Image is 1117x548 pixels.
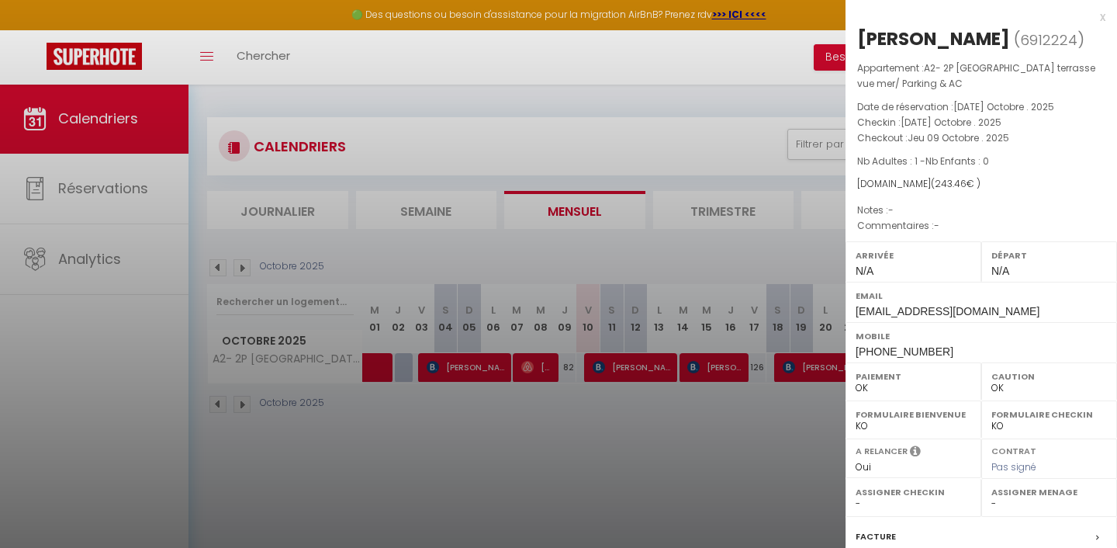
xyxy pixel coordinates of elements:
span: Nb Enfants : 0 [925,154,989,168]
p: Commentaires : [857,218,1105,234]
p: Appartement : [857,61,1105,92]
span: - [888,203,894,217]
p: Checkin : [857,115,1105,130]
span: ( ) [1014,29,1084,50]
label: Formulaire Checkin [991,407,1107,422]
span: N/A [991,265,1009,277]
span: A2- 2P [GEOGRAPHIC_DATA] terrasse vue mer/ Parking & AC [857,61,1095,90]
label: Assigner Menage [991,484,1107,500]
span: [PHONE_NUMBER] [856,345,953,358]
span: 243.46 [935,177,967,190]
span: Pas signé [991,460,1036,473]
label: Facture [856,529,896,545]
label: Formulaire Bienvenue [856,407,971,422]
label: Email [856,288,1107,303]
i: Sélectionner OUI si vous souhaiter envoyer les séquences de messages post-checkout [910,445,921,462]
label: Caution [991,369,1107,384]
p: Notes : [857,203,1105,218]
span: Jeu 09 Octobre . 2025 [908,131,1009,144]
div: [DOMAIN_NAME] [857,177,1105,192]
label: Assigner Checkin [856,484,971,500]
span: Nb Adultes : 1 - [857,154,989,168]
span: [EMAIL_ADDRESS][DOMAIN_NAME] [856,305,1039,317]
p: Date de réservation : [857,99,1105,115]
span: [DATE] Octobre . 2025 [953,100,1054,113]
span: 6912224 [1020,30,1077,50]
div: [PERSON_NAME] [857,26,1010,51]
label: Départ [991,248,1107,263]
label: Paiement [856,369,971,384]
span: N/A [856,265,873,277]
label: Mobile [856,328,1107,344]
label: A relancer [856,445,908,458]
span: [DATE] Octobre . 2025 [901,116,1001,129]
span: - [934,219,939,232]
div: x [846,8,1105,26]
label: Contrat [991,445,1036,455]
p: Checkout : [857,130,1105,146]
label: Arrivée [856,248,971,263]
span: ( € ) [931,177,980,190]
